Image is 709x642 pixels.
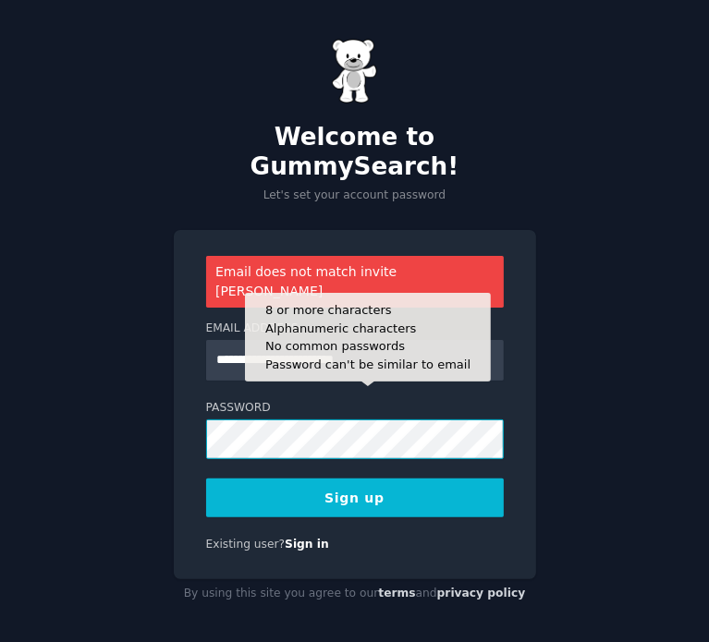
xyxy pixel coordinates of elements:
[174,123,536,181] h2: Welcome to GummySearch!
[206,478,504,517] button: Sign up
[378,587,415,600] a: terms
[206,256,504,308] div: Email does not match invite [PERSON_NAME]
[332,39,378,103] img: Gummy Bear
[206,321,504,337] label: Email Address
[206,538,286,551] span: Existing user?
[437,587,526,600] a: privacy policy
[174,579,536,609] div: By using this site you agree to our and
[206,400,504,417] label: Password
[174,188,536,204] p: Let's set your account password
[285,538,329,551] a: Sign in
